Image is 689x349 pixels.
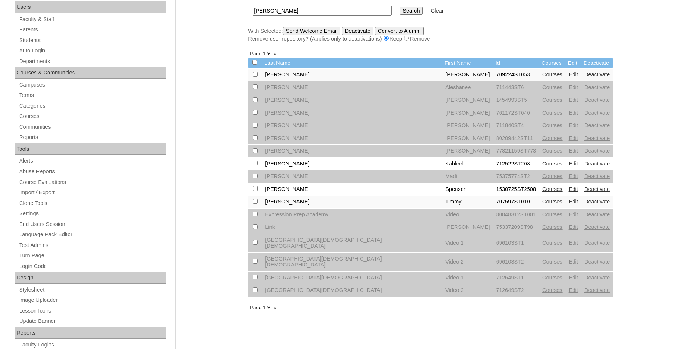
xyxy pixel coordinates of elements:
td: 712649ST1 [493,272,539,284]
td: 712522ST208 [493,158,539,170]
a: Edit [569,110,578,116]
input: Send Welcome Email [283,27,341,35]
a: Faculty & Staff [18,15,166,24]
a: Students [18,36,166,45]
td: [GEOGRAPHIC_DATA][DEMOGRAPHIC_DATA][DEMOGRAPHIC_DATA] [262,253,442,271]
td: Courses [539,58,566,69]
a: Communities [18,122,166,132]
a: Deactivate [584,110,610,116]
td: [PERSON_NAME] [442,145,493,157]
td: Timmy [442,196,493,208]
td: Video 1 [442,234,493,252]
a: Deactivate [584,97,610,103]
a: Import / Export [18,188,166,197]
td: [GEOGRAPHIC_DATA][DEMOGRAPHIC_DATA] [262,284,442,297]
td: Last Name [262,58,442,69]
a: Auto Login [18,46,166,55]
a: Deactivate [584,71,610,77]
a: Deactivate [584,259,610,265]
td: Kahleel [442,158,493,170]
td: Video 2 [442,253,493,271]
a: Deactivate [584,240,610,246]
a: Deactivate [584,212,610,217]
a: Edit [569,122,578,128]
td: Deactivate [581,58,613,69]
div: Design [15,272,166,284]
td: [PERSON_NAME] [262,158,442,170]
a: Campuses [18,80,166,90]
td: [PERSON_NAME] [262,145,442,157]
div: Reports [15,327,166,339]
td: [PERSON_NAME] [442,119,493,132]
a: Courses [542,240,563,246]
a: Courses [542,122,563,128]
td: 712649ST2 [493,284,539,297]
td: First Name [442,58,493,69]
a: Edit [569,199,578,205]
a: Deactivate [584,148,610,154]
div: Users [15,1,166,13]
a: Abuse Reports [18,167,166,176]
a: Courses [542,287,563,293]
a: Courses [542,199,563,205]
a: Edit [569,135,578,141]
td: 77821159ST773 [493,145,539,157]
a: Login Code [18,262,166,271]
a: Clear [431,8,444,14]
a: Deactivate [584,199,610,205]
div: Remove user repository? (Applies only to deactivations) Keep Remove [248,35,613,43]
a: Image Uploader [18,296,166,305]
a: Deactivate [584,287,610,293]
td: Aleshanee [442,81,493,94]
td: Id [493,58,539,69]
a: Edit [569,224,578,230]
td: [PERSON_NAME] [262,119,442,132]
input: Convert to Alumni [375,27,424,35]
td: [PERSON_NAME] [442,94,493,107]
a: Stylesheet [18,285,166,294]
div: Courses & Communities [15,67,166,79]
a: Test Admins [18,241,166,250]
a: Courses [542,259,563,265]
a: Course Evaluations [18,178,166,187]
a: Deactivate [584,84,610,90]
td: 711840ST4 [493,119,539,132]
td: Link [262,221,442,234]
a: Courses [18,112,166,121]
a: Courses [542,173,563,179]
td: Madi [442,170,493,183]
a: Reports [18,133,166,142]
td: [PERSON_NAME] [442,221,493,234]
td: [PERSON_NAME] [262,81,442,94]
a: Deactivate [584,135,610,141]
a: Deactivate [584,224,610,230]
a: Courses [542,135,563,141]
a: Edit [569,259,578,265]
td: 75375774ST2 [493,170,539,183]
td: Spenser [442,183,493,196]
td: [PERSON_NAME] [262,69,442,81]
td: 75337209ST98 [493,221,539,234]
td: Edit [566,58,581,69]
td: [PERSON_NAME] [442,107,493,119]
td: [GEOGRAPHIC_DATA][DEMOGRAPHIC_DATA] [262,272,442,284]
a: Deactivate [584,161,610,167]
a: Edit [569,240,578,246]
td: [PERSON_NAME] [262,94,442,107]
td: 707597ST010 [493,196,539,208]
td: 711443ST6 [493,81,539,94]
a: Edit [569,84,578,90]
a: Lesson Icons [18,306,166,315]
td: 709224ST053 [493,69,539,81]
td: 1454993ST5 [493,94,539,107]
a: Courses [542,110,563,116]
a: Edit [569,275,578,280]
input: Search [253,6,392,16]
td: 696103ST1 [493,234,539,252]
a: Deactivate [584,122,610,128]
a: Courses [542,148,563,154]
td: Video 1 [442,272,493,284]
a: Edit [569,287,578,293]
td: 696103ST2 [493,253,539,271]
td: [PERSON_NAME] [262,196,442,208]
